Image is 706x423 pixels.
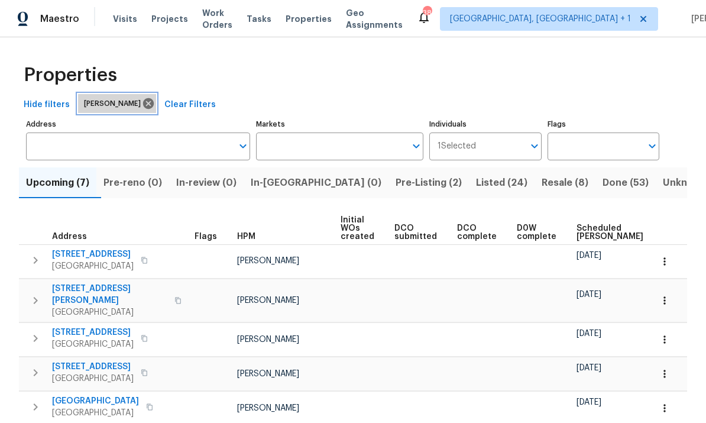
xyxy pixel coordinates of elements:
span: [GEOGRAPHIC_DATA] [52,338,134,350]
span: [STREET_ADDRESS] [52,361,134,373]
span: In-[GEOGRAPHIC_DATA] (0) [251,175,381,191]
span: [GEOGRAPHIC_DATA] [52,407,139,419]
span: 1 Selected [438,141,476,151]
span: [STREET_ADDRESS] [52,327,134,338]
span: Flags [195,233,217,241]
span: Scheduled [PERSON_NAME] [577,224,643,241]
span: Projects [151,13,188,25]
span: Upcoming (7) [26,175,89,191]
button: Open [526,138,543,154]
span: [DATE] [577,251,601,260]
span: [PERSON_NAME] [237,370,299,378]
label: Flags [548,121,659,128]
span: Address [52,233,87,241]
span: D0W complete [517,224,556,241]
button: Open [235,138,251,154]
span: DCO submitted [394,224,437,241]
span: Work Orders [202,7,232,31]
span: [STREET_ADDRESS] [52,248,134,260]
span: Maestro [40,13,79,25]
span: [PERSON_NAME] [237,335,299,344]
span: Pre-reno (0) [103,175,162,191]
span: DCO complete [457,224,497,241]
span: [DATE] [577,364,601,372]
span: Properties [286,13,332,25]
span: [GEOGRAPHIC_DATA] [52,260,134,272]
span: [PERSON_NAME] [237,257,299,265]
label: Markets [256,121,424,128]
span: [PERSON_NAME] [237,404,299,412]
span: [DATE] [577,290,601,299]
label: Individuals [429,121,541,128]
span: [GEOGRAPHIC_DATA], [GEOGRAPHIC_DATA] + 1 [450,13,631,25]
span: Listed (24) [476,175,527,191]
span: In-review (0) [176,175,237,191]
span: Resale (8) [542,175,588,191]
span: [PERSON_NAME] [237,296,299,305]
span: Tasks [247,15,271,23]
span: Visits [113,13,137,25]
span: HPM [237,233,255,241]
span: Clear Filters [164,98,216,112]
span: Initial WOs created [341,216,374,241]
button: Open [408,138,425,154]
span: [DATE] [577,398,601,406]
div: [PERSON_NAME] [78,94,156,113]
div: 38 [423,7,431,19]
span: [DATE] [577,330,601,338]
span: Done (53) [603,175,649,191]
span: [GEOGRAPHIC_DATA] [52,373,134,385]
span: Hide filters [24,98,70,112]
button: Clear Filters [160,94,221,116]
span: Properties [24,69,117,81]
span: [GEOGRAPHIC_DATA] [52,306,167,318]
span: [PERSON_NAME] [84,98,145,109]
span: Geo Assignments [346,7,403,31]
button: Hide filters [19,94,75,116]
label: Address [26,121,250,128]
span: [STREET_ADDRESS][PERSON_NAME] [52,283,167,306]
span: Pre-Listing (2) [396,175,462,191]
span: [GEOGRAPHIC_DATA] [52,395,139,407]
button: Open [644,138,660,154]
